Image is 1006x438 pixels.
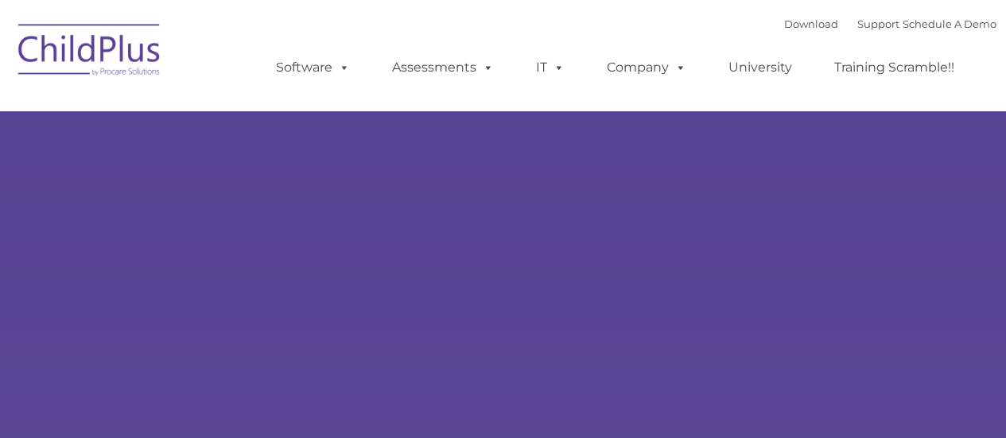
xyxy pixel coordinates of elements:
img: ChildPlus by Procare Solutions [10,13,169,92]
a: Assessments [376,52,510,83]
a: Support [857,17,899,30]
a: IT [520,52,581,83]
a: University [713,52,808,83]
a: Company [591,52,702,83]
a: Software [260,52,366,83]
font: | [784,17,996,30]
a: Schedule A Demo [903,17,996,30]
a: Training Scramble!! [818,52,970,83]
a: Download [784,17,838,30]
